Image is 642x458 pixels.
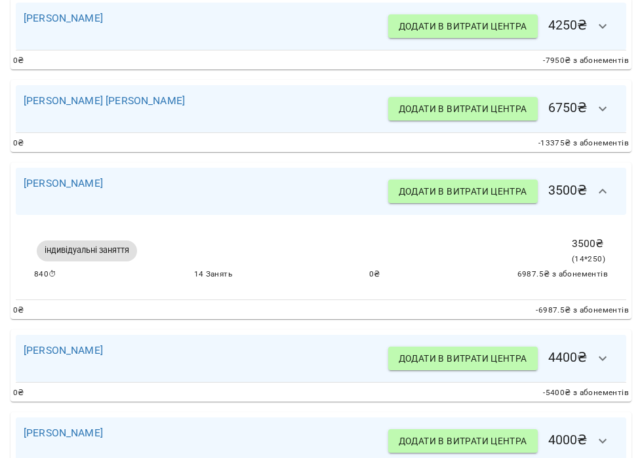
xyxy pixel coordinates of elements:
[388,429,538,453] button: Додати в витрати центра
[37,244,137,256] span: індивідуальні заняття
[388,347,538,370] button: Додати в витрати центра
[194,268,233,281] span: 14 Занять
[399,183,527,199] span: Додати в витрати центра
[369,268,380,281] span: 0 ₴
[13,387,24,400] span: 0 ₴
[388,180,538,203] button: Додати в витрати центра
[536,304,629,317] span: -6987.5 ₴ з абонементів
[572,236,605,252] p: 3500 ₴
[399,433,527,449] span: Додати в витрати центра
[388,425,618,457] h6: 4000 ₴
[34,268,57,281] span: 840 ⏱
[388,10,618,42] h6: 4250 ₴
[13,304,24,317] span: 0 ₴
[24,344,103,356] a: [PERSON_NAME]
[538,137,629,150] span: -13375 ₴ з абонементів
[13,137,24,150] span: 0 ₴
[517,268,608,281] span: 6987.5 ₴ з абонементів
[24,94,185,107] a: [PERSON_NAME] [PERSON_NAME]
[388,97,538,121] button: Додати в витрати центра
[388,93,618,124] h6: 6750 ₴
[388,343,618,374] h6: 4400 ₴
[24,177,103,189] a: [PERSON_NAME]
[572,254,605,263] span: ( 14 * 250 )
[543,54,629,67] span: -7950 ₴ з абонементів
[543,387,629,400] span: -5400 ₴ з абонементів
[388,176,618,207] h6: 3500 ₴
[24,427,103,439] a: [PERSON_NAME]
[388,14,538,38] button: Додати в витрати центра
[399,351,527,366] span: Додати в витрати центра
[399,101,527,117] span: Додати в витрати центра
[13,54,24,67] span: 0 ₴
[399,18,527,34] span: Додати в витрати центра
[24,12,103,24] a: [PERSON_NAME]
